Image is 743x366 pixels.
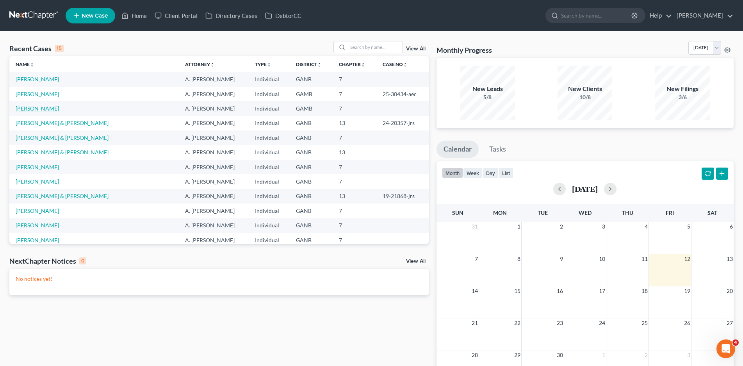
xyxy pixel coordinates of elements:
td: GANB [290,233,333,247]
td: Individual [249,160,290,174]
td: A. [PERSON_NAME] [179,87,248,101]
td: GAMB [290,101,333,116]
span: 2 [559,222,564,231]
iframe: Intercom live chat [716,339,735,358]
a: [PERSON_NAME] & [PERSON_NAME] [16,120,109,126]
a: Nameunfold_more [16,61,34,67]
td: 7 [333,72,376,86]
h3: Monthly Progress [437,45,492,55]
a: [PERSON_NAME] & [PERSON_NAME] [16,134,109,141]
td: 24-20357-jrs [376,116,429,130]
td: Individual [249,189,290,204]
div: 5/8 [460,93,515,101]
p: No notices yet! [16,275,422,283]
span: 2 [644,350,649,360]
a: [PERSON_NAME] & [PERSON_NAME] [16,149,109,155]
span: 25 [641,318,649,328]
div: New Clients [558,84,612,93]
td: A. [PERSON_NAME] [179,204,248,218]
a: [PERSON_NAME] [16,222,59,229]
i: unfold_more [210,62,215,67]
td: A. [PERSON_NAME] [179,174,248,189]
span: 5 [686,222,691,231]
td: 7 [333,233,376,247]
a: [PERSON_NAME] [16,105,59,112]
td: 19-21868-jrs [376,189,429,204]
a: [PERSON_NAME] [16,178,59,185]
span: Thu [622,209,633,216]
span: 28 [471,350,479,360]
span: Sun [452,209,463,216]
a: Typeunfold_more [255,61,271,67]
a: Help [646,9,672,23]
span: 3 [601,222,606,231]
td: Individual [249,204,290,218]
button: month [442,168,463,178]
span: 10 [598,254,606,264]
td: 13 [333,145,376,159]
td: GANB [290,116,333,130]
span: Mon [493,209,507,216]
td: GANB [290,218,333,233]
span: 17 [598,286,606,296]
a: DebtorCC [261,9,305,23]
td: A. [PERSON_NAME] [179,189,248,204]
button: day [483,168,499,178]
a: Calendar [437,141,479,158]
td: GANB [290,145,333,159]
i: unfold_more [30,62,34,67]
div: Recent Cases [9,44,64,53]
span: Wed [579,209,592,216]
span: 3 [686,350,691,360]
span: 16 [556,286,564,296]
td: Individual [249,174,290,189]
td: Individual [249,145,290,159]
span: Tue [538,209,548,216]
input: Search by name... [348,41,403,53]
div: 3/6 [655,93,710,101]
div: 15 [55,45,64,52]
a: Tasks [482,141,513,158]
td: GANB [290,204,333,218]
i: unfold_more [361,62,365,67]
i: unfold_more [403,62,408,67]
td: Individual [249,87,290,101]
span: 1 [601,350,606,360]
a: [PERSON_NAME] [16,237,59,243]
td: 7 [333,174,376,189]
span: 7 [474,254,479,264]
a: View All [406,259,426,264]
div: 0 [79,257,86,264]
span: 9 [559,254,564,264]
td: A. [PERSON_NAME] [179,130,248,145]
a: [PERSON_NAME] [16,76,59,82]
span: 19 [683,286,691,296]
span: 14 [471,286,479,296]
span: 4 [644,222,649,231]
td: A. [PERSON_NAME] [179,145,248,159]
td: A. [PERSON_NAME] [179,233,248,247]
a: View All [406,46,426,52]
td: GAMB [290,87,333,101]
span: 30 [556,350,564,360]
span: 12 [683,254,691,264]
td: Individual [249,116,290,130]
td: 7 [333,160,376,174]
span: 23 [556,318,564,328]
span: 31 [471,222,479,231]
td: 7 [333,204,376,218]
td: 7 [333,130,376,145]
span: 1 [517,222,521,231]
td: GANB [290,189,333,204]
i: unfold_more [267,62,271,67]
td: Individual [249,130,290,145]
td: 7 [333,101,376,116]
a: [PERSON_NAME] [16,164,59,170]
span: 22 [513,318,521,328]
td: Individual [249,72,290,86]
span: 18 [641,286,649,296]
div: New Filings [655,84,710,93]
td: Individual [249,101,290,116]
a: Home [118,9,151,23]
a: Attorneyunfold_more [185,61,215,67]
